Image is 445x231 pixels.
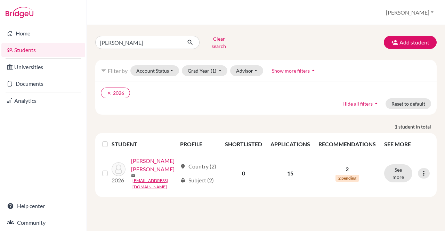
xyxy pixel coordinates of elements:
th: RECOMMENDATIONS [314,136,380,152]
span: 2 pending [335,175,359,182]
span: Hide all filters [342,101,373,107]
button: Clear search [200,33,238,51]
span: location_on [180,164,186,169]
th: APPLICATIONS [266,136,314,152]
button: Grad Year(1) [182,65,228,76]
button: Show more filtersarrow_drop_up [266,65,323,76]
th: STUDENT [112,136,176,152]
span: Show more filters [272,68,310,74]
span: local_library [180,178,186,183]
a: Analytics [1,94,85,108]
input: Find student by name... [95,36,181,49]
a: Documents [1,77,85,91]
a: Community [1,216,85,230]
img: Singh Ghai, Poorav [112,162,126,176]
button: Advisor [230,65,263,76]
p: 2 [318,165,376,173]
button: See more [384,164,412,182]
button: Reset to default [386,98,431,109]
th: SHORTLISTED [221,136,266,152]
td: 15 [266,152,314,194]
button: Add student [384,36,437,49]
a: Universities [1,60,85,74]
a: Help center [1,199,85,213]
span: (1) [211,68,216,74]
i: clear [107,91,112,96]
span: mail [131,174,135,178]
i: arrow_drop_up [373,100,380,107]
span: Filter by [108,67,128,74]
i: filter_list [101,68,106,73]
span: student in total [398,123,437,130]
th: PROFILE [176,136,221,152]
a: Students [1,43,85,57]
button: Account Status [130,65,179,76]
a: Home [1,26,85,40]
div: Country (2) [180,162,216,171]
a: [EMAIL_ADDRESS][DOMAIN_NAME] [132,178,177,190]
div: Subject (2) [180,176,214,184]
a: [PERSON_NAME] [PERSON_NAME] [131,157,177,173]
button: clear2026 [101,88,130,98]
p: 2026 [112,176,126,184]
img: Bridge-U [6,7,33,18]
button: Hide all filtersarrow_drop_up [337,98,386,109]
td: 0 [221,152,266,194]
strong: 1 [395,123,398,130]
i: arrow_drop_up [310,67,317,74]
button: [PERSON_NAME] [383,6,437,19]
th: SEE MORE [380,136,434,152]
